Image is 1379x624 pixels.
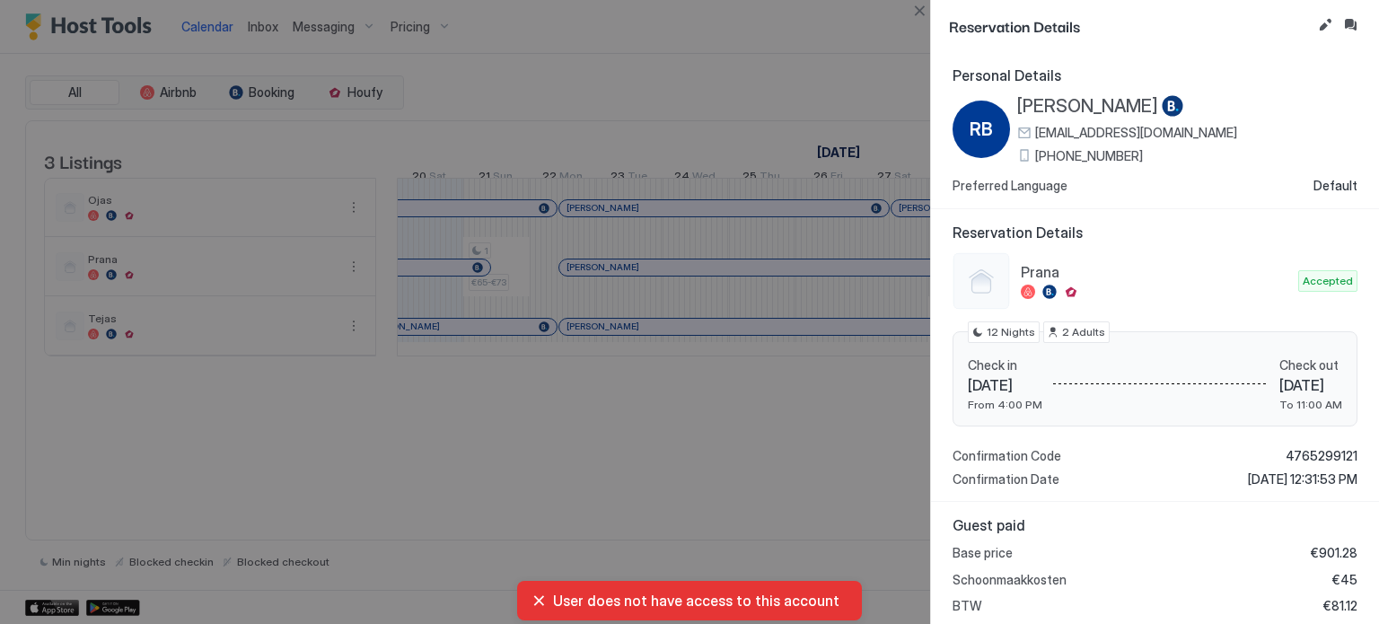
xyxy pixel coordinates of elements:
[953,572,1067,588] span: Schoonmaakkosten
[1279,357,1342,374] span: Check out
[968,398,1042,411] span: From 4:00 PM
[1311,545,1357,561] span: €901.28
[953,471,1059,488] span: Confirmation Date
[1062,324,1105,340] span: 2 Adults
[968,376,1042,394] span: [DATE]
[1313,178,1357,194] span: Default
[953,178,1067,194] span: Preferred Language
[953,516,1357,534] span: Guest paid
[1021,263,1291,281] span: Prana
[953,224,1357,242] span: Reservation Details
[953,448,1061,464] span: Confirmation Code
[1339,14,1361,36] button: Inbox
[1017,95,1158,118] span: [PERSON_NAME]
[1248,471,1357,488] span: [DATE] 12:31:53 PM
[1035,125,1237,141] span: [EMAIL_ADDRESS][DOMAIN_NAME]
[1279,376,1342,394] span: [DATE]
[1314,14,1336,36] button: Edit reservation
[1279,398,1342,411] span: To 11:00 AM
[1332,572,1357,588] span: €45
[953,545,1013,561] span: Base price
[970,116,993,143] span: RB
[987,324,1035,340] span: 12 Nights
[953,66,1357,84] span: Personal Details
[1303,273,1353,289] span: Accepted
[968,357,1042,374] span: Check in
[949,14,1311,37] span: Reservation Details
[1286,448,1357,464] span: 4765299121
[1035,148,1143,164] span: [PHONE_NUMBER]
[553,592,848,610] span: User does not have access to this account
